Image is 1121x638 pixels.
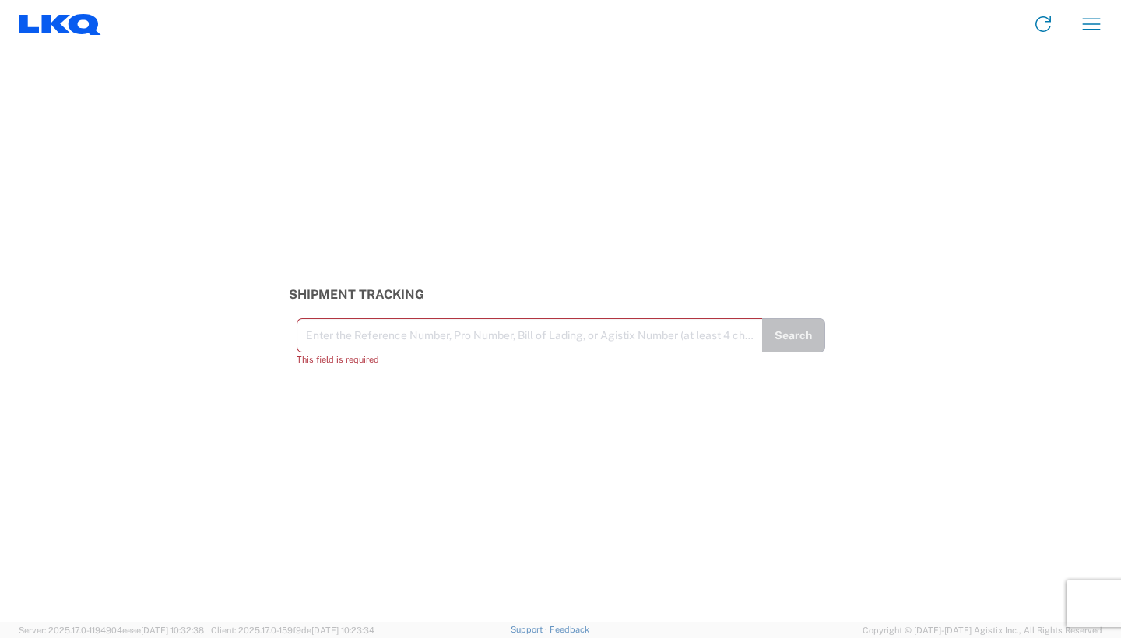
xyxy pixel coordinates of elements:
[289,287,833,302] h3: Shipment Tracking
[311,626,374,635] span: [DATE] 10:23:34
[19,626,204,635] span: Server: 2025.17.0-1194904eeae
[211,626,374,635] span: Client: 2025.17.0-159f9de
[550,625,589,634] a: Feedback
[141,626,204,635] span: [DATE] 10:32:38
[297,352,762,366] div: This field is required
[511,625,550,634] a: Support
[863,623,1102,637] span: Copyright © [DATE]-[DATE] Agistix Inc., All Rights Reserved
